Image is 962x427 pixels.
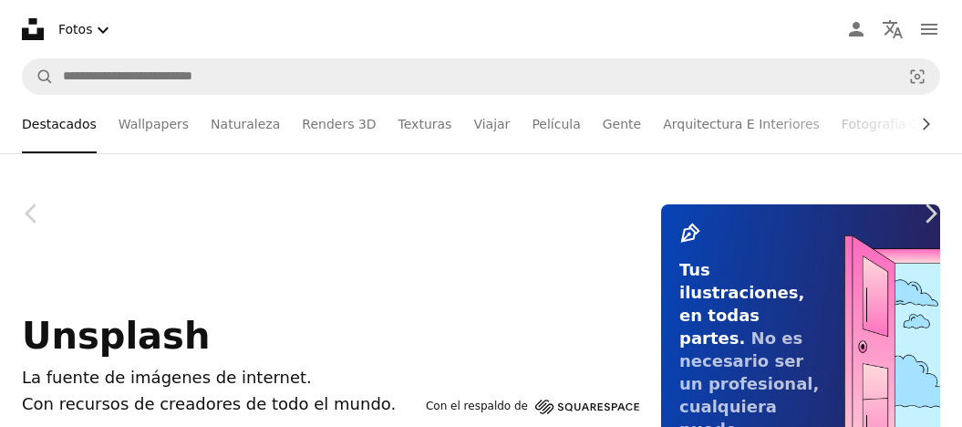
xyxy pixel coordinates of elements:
[532,95,580,153] a: Película
[22,18,44,40] a: Inicio — Unsplash
[895,59,939,94] button: Búsqueda visual
[874,11,911,47] button: Idioma
[663,95,820,153] a: Arquitectura E Interiores
[838,11,874,47] a: Iniciar sesión / Registrarse
[22,315,210,357] span: Unsplash
[23,59,54,94] button: Buscar en Unsplash
[302,95,376,153] a: Renders 3D
[211,95,280,153] a: Naturaleza
[909,106,940,142] button: desplazar lista a la derecha
[51,11,121,48] button: Seleccionar tipo de material
[603,95,641,153] a: Gente
[426,396,639,418] a: Con el respaldo de
[22,391,419,418] p: Con recursos de creadores de todo el mundo.
[119,95,189,153] a: Wallpapers
[898,126,962,301] a: Siguiente
[911,11,947,47] button: Menú
[398,95,452,153] a: Texturas
[22,58,940,95] form: Encuentra imágenes en todo el sitio
[473,95,510,153] a: Viajar
[22,365,419,391] h1: La fuente de imágenes de internet.
[679,260,804,348] span: Tus ilustraciones, en todas partes.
